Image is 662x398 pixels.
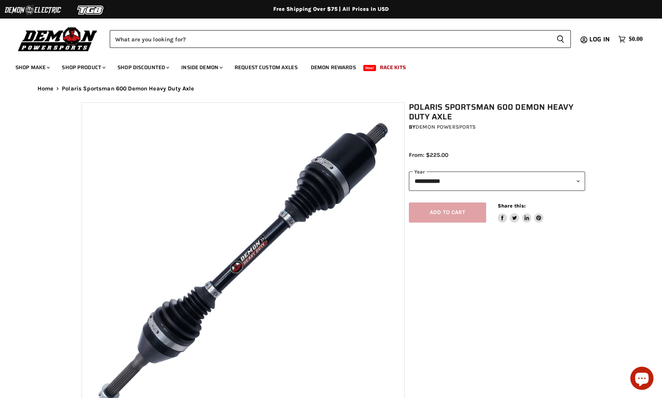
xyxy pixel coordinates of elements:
img: TGB Logo 2 [62,3,120,17]
aside: Share this: [498,202,544,223]
a: Request Custom Axles [229,60,303,75]
a: Home [37,85,54,92]
inbox-online-store-chat: Shopify online store chat [628,367,656,392]
nav: Breadcrumbs [22,85,640,92]
form: Product [110,30,571,48]
a: Race Kits [374,60,412,75]
select: year [409,172,585,190]
span: New! [363,65,376,71]
a: Shop Make [10,60,54,75]
a: Log in [586,36,614,43]
a: Demon Powersports [415,124,476,130]
div: by [409,123,585,131]
img: Demon Electric Logo 2 [4,3,62,17]
ul: Main menu [10,56,641,75]
a: $0.00 [614,34,647,45]
span: $0.00 [629,36,643,43]
span: Log in [589,34,610,44]
span: From: $225.00 [409,151,448,158]
a: Shop Discounted [112,60,174,75]
button: Search [550,30,571,48]
input: Search [110,30,550,48]
a: Shop Product [56,60,110,75]
a: Inside Demon [175,60,227,75]
h1: Polaris Sportsman 600 Demon Heavy Duty Axle [409,102,585,122]
span: Polaris Sportsman 600 Demon Heavy Duty Axle [62,85,194,92]
img: Demon Powersports [15,25,100,53]
span: Share this: [498,203,526,209]
a: Demon Rewards [305,60,362,75]
div: Free Shipping Over $75 | All Prices In USD [22,6,640,13]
